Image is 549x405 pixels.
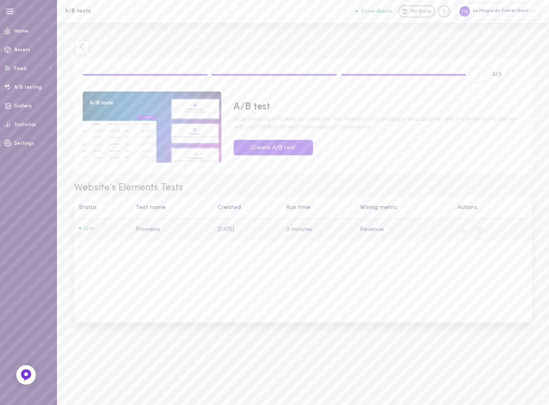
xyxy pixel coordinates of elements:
[65,8,199,14] h1: A/B tests
[453,196,532,219] th: Actions
[281,219,355,241] td: 3 minutes
[459,226,467,232] span: A/B results overview
[79,226,94,231] span: Live
[477,226,484,232] span: Delete A/B test
[213,196,282,219] th: Created
[356,9,392,14] button: 0 Live Assets
[234,140,313,156] button: Create A/B test
[456,2,541,20] div: La Magia de Comer Sano
[20,369,32,381] img: Feedback Button
[355,219,453,241] td: Revenue
[131,219,213,241] td: Promesa
[14,122,36,127] span: Statistics
[14,66,26,71] span: Feed
[74,181,532,195] span: Website’s Elements Tests
[213,219,282,241] td: [DATE]
[74,196,131,219] th: Status
[356,9,398,14] a: 0 Live Assets
[234,100,523,114] span: A/B test
[14,85,42,90] span: A/B testing
[492,71,501,79] span: 3 / 3
[457,224,469,235] button: A/B results overview
[14,29,28,34] span: Home
[14,141,34,146] span: Settings
[281,196,355,219] th: Run time
[438,5,450,17] div: Knowledge center
[83,91,221,163] img: img-1
[475,224,486,235] button: Delete A/B test
[14,104,32,109] span: Gallery
[410,8,431,15] span: My Store
[398,5,435,17] a: My Store
[131,196,213,219] th: Test name
[234,115,523,131] span: Start creating A/B tests to compare two versions of a webpage and discover which one performs bet...
[355,196,453,219] th: Winnig metric
[14,48,30,52] span: Assets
